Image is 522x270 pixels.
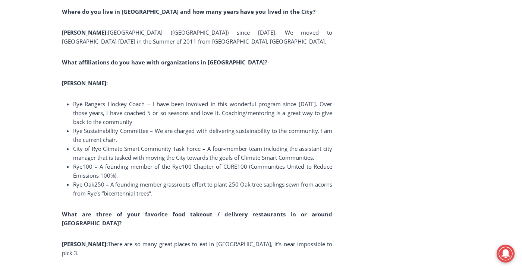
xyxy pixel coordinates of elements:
[6,75,95,92] h4: [PERSON_NAME] Read Sanctuary Fall Fest: [DATE]
[83,63,85,70] div: /
[73,100,332,126] span: Rye Rangers Hockey Coach – I have been involved in this wonderful program since [DATE]. Over thos...
[62,210,332,227] b: What are three of your favorite food takeout / delivery restaurants in or around [GEOGRAPHIC_DATA]?
[73,145,332,161] span: City of Rye Climate Smart Community Task Force – A four-member team including the assistant city ...
[62,240,332,257] span: There are so many great places to eat in [GEOGRAPHIC_DATA], it’s near impossible to pick 3.
[78,22,104,61] div: Birds of Prey: Falcon and hawk demos
[0,74,108,93] a: [PERSON_NAME] Read Sanctuary Fall Fest: [DATE]
[195,74,346,91] span: Intern @ [DOMAIN_NAME]
[62,240,108,248] b: [PERSON_NAME]:
[73,127,332,143] span: Rye Sustainability Committee – We are charged with delivering sustainability to the community. I ...
[62,79,108,87] b: [PERSON_NAME]:
[62,29,332,45] span: [GEOGRAPHIC_DATA] ([GEOGRAPHIC_DATA]) since [DATE]. We moved to [GEOGRAPHIC_DATA] [DATE] in the S...
[188,0,352,72] div: "We would have speakers with experience in local journalism speak to us about their experiences a...
[62,29,108,36] b: [PERSON_NAME]:
[62,58,267,66] b: What affiliations do you have with organizations in [GEOGRAPHIC_DATA]?
[73,163,332,179] span: Rye100 – A founding member of the Rye100 Chapter of CURE100 (Communities United to Reduce Emissio...
[87,63,90,70] div: 6
[179,72,361,93] a: Intern @ [DOMAIN_NAME]
[62,8,315,15] b: Where do you live in [GEOGRAPHIC_DATA] and how many years have you lived in the City?
[73,181,332,197] span: Rye Oak250 – A founding member grassroots effort to plant 250 Oak tree saplings sewn from acorns ...
[78,63,81,70] div: 2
